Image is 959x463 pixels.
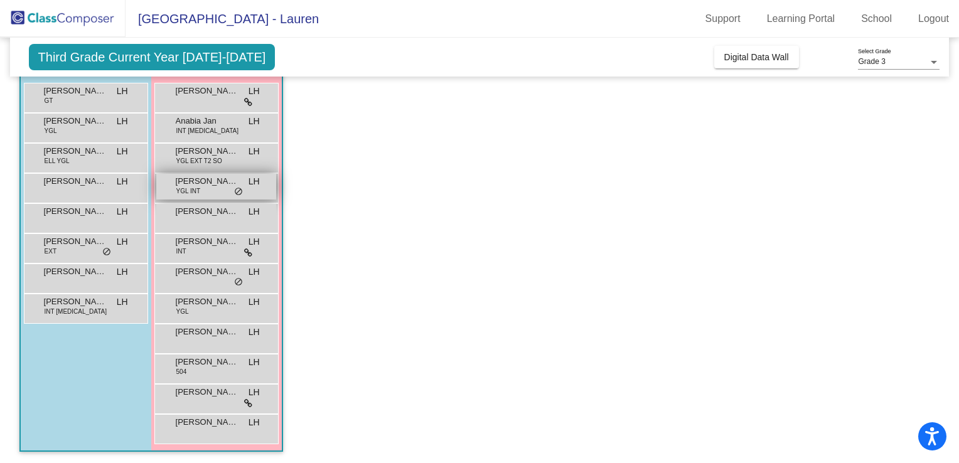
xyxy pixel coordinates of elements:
span: [PERSON_NAME] [44,265,107,278]
span: LH [117,175,128,188]
span: LH [117,295,128,309]
span: [PERSON_NAME] [44,115,107,127]
span: ELL YGL [45,156,70,166]
span: [PERSON_NAME] [176,416,238,428]
span: 504 [176,367,187,376]
span: [PERSON_NAME] [176,326,238,338]
span: LH [249,326,260,339]
span: [PERSON_NAME] [176,145,238,157]
span: [PERSON_NAME] [176,205,238,218]
span: INT [176,247,186,256]
span: LH [249,265,260,279]
a: Logout [908,9,959,29]
span: LH [249,205,260,218]
span: [PERSON_NAME] [44,175,107,188]
span: [PERSON_NAME] [44,85,107,97]
span: [GEOGRAPHIC_DATA] - Lauren [126,9,319,29]
span: LH [249,295,260,309]
span: YGL INT [176,186,201,196]
span: LH [117,115,128,128]
span: YGL EXT T2 SO [176,156,222,166]
span: [PERSON_NAME] [44,205,107,218]
span: EXT [45,247,56,256]
span: [PERSON_NAME] [176,175,238,188]
span: YGL [45,126,57,136]
span: do_not_disturb_alt [234,187,243,197]
span: LH [249,235,260,248]
span: [PERSON_NAME] [44,235,107,248]
span: LH [249,145,260,158]
span: [PERSON_NAME] [44,295,107,308]
span: LH [117,205,128,218]
span: LH [117,265,128,279]
span: LH [249,386,260,399]
span: do_not_disturb_alt [102,247,111,257]
span: GT [45,96,53,105]
span: Anabia Jan [176,115,238,127]
a: Support [695,9,751,29]
span: [PERSON_NAME] [176,85,238,97]
span: Grade 3 [858,57,885,66]
span: Digital Data Wall [724,52,789,62]
span: LH [249,175,260,188]
span: LH [249,85,260,98]
a: Learning Portal [757,9,845,29]
span: Third Grade Current Year [DATE]-[DATE] [29,44,276,70]
span: LH [117,235,128,248]
span: INT [MEDICAL_DATA] [176,126,238,136]
span: LH [249,416,260,429]
span: LH [249,356,260,369]
span: [PERSON_NAME] [176,235,238,248]
span: [PERSON_NAME] [176,265,238,278]
span: LH [249,115,260,128]
button: Digital Data Wall [714,46,799,68]
span: [PERSON_NAME] [176,295,238,308]
span: LH [117,85,128,98]
span: [PERSON_NAME] [176,356,238,368]
span: [PERSON_NAME] [44,145,107,157]
span: LH [117,145,128,158]
a: School [851,9,902,29]
span: [PERSON_NAME] [176,386,238,398]
span: INT [MEDICAL_DATA] [45,307,107,316]
span: do_not_disturb_alt [234,277,243,287]
span: YGL [176,307,189,316]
